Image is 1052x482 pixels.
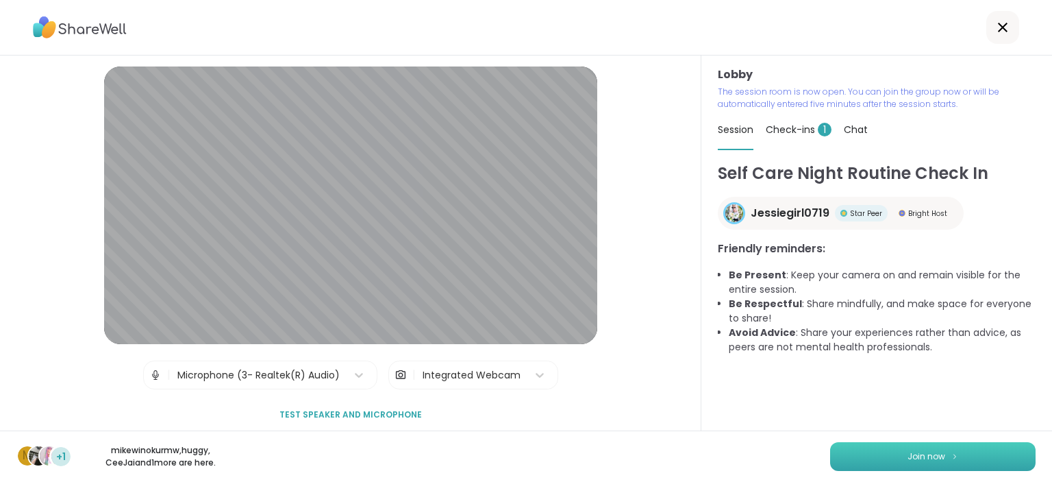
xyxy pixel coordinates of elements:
[718,123,753,136] span: Session
[149,361,162,389] img: Microphone
[274,400,427,429] button: Test speaker and microphone
[840,210,847,217] img: Star Peer
[84,444,237,469] p: mikewinokurmw , huggy , CeeJai and 1 more are here.
[908,208,947,219] span: Bright Host
[818,123,831,136] span: 1
[394,361,407,389] img: Camera
[718,86,1036,110] p: The session room is now open. You can join the group now or will be automatically entered five mi...
[729,326,1036,354] li: : Share your experiences rather than advice, as peers are not mental health professionals.
[23,447,32,465] span: m
[729,297,1036,326] li: : Share mindfully, and make space for everyone to share!
[830,442,1036,471] button: Join now
[907,450,945,463] span: Join now
[729,326,796,339] b: Avoid Advice
[718,67,1036,83] h3: Lobby
[850,208,882,219] span: Star Peer
[718,161,1036,186] h1: Self Care Night Routine Check In
[729,268,1036,297] li: : Keep your camera on and remain visible for the entire session.
[729,297,802,311] b: Be Respectful
[177,368,340,383] div: Microphone (3- Realtek(R) Audio)
[718,241,1036,257] h3: Friendly reminders:
[412,361,416,389] span: |
[167,361,171,389] span: |
[29,446,48,466] img: huggy
[56,450,66,464] span: +1
[751,205,829,221] span: Jessiegirl0719
[899,210,905,217] img: Bright Host
[844,123,868,136] span: Chat
[40,446,59,466] img: CeeJai
[718,197,964,230] a: Jessiegirl0719Jessiegirl0719Star PeerStar PeerBright HostBright Host
[279,409,422,421] span: Test speaker and microphone
[729,268,786,282] b: Be Present
[423,368,521,383] div: Integrated Webcam
[725,204,743,222] img: Jessiegirl0719
[766,123,831,136] span: Check-ins
[33,12,127,43] img: ShareWell Logo
[951,453,959,460] img: ShareWell Logomark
